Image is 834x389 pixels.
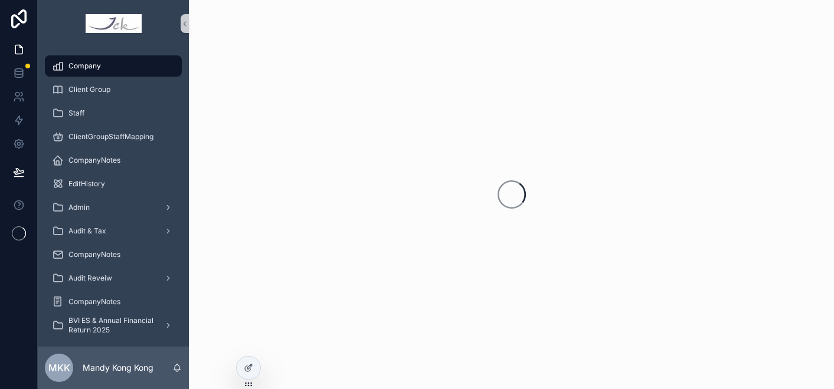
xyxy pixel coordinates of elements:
[68,132,153,141] span: ClientGroupStaffMapping
[45,197,182,218] a: Admin
[45,150,182,171] a: CompanyNotes
[68,156,120,165] span: CompanyNotes
[45,173,182,194] a: EditHistory
[68,85,110,94] span: Client Group
[68,273,112,283] span: Audit Reveiw
[45,103,182,124] a: Staff
[68,250,120,259] span: CompanyNotes
[68,297,120,306] span: CompanyNotes
[68,316,155,335] span: BVI ES & Annual Financial Return 2025
[68,61,101,71] span: Company
[38,47,189,347] div: scrollable content
[45,291,182,312] a: CompanyNotes
[68,179,105,189] span: EditHistory
[45,126,182,147] a: ClientGroupStaffMapping
[45,79,182,100] a: Client Group
[68,108,84,118] span: Staff
[45,244,182,265] a: CompanyNotes
[83,362,153,374] p: Mandy Kong Kong
[68,226,106,236] span: Audit & Tax
[68,203,90,212] span: Admin
[86,14,142,33] img: App logo
[45,315,182,336] a: BVI ES & Annual Financial Return 2025
[45,220,182,242] a: Audit & Tax
[45,55,182,77] a: Company
[45,268,182,289] a: Audit Reveiw
[48,361,70,375] span: MKK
